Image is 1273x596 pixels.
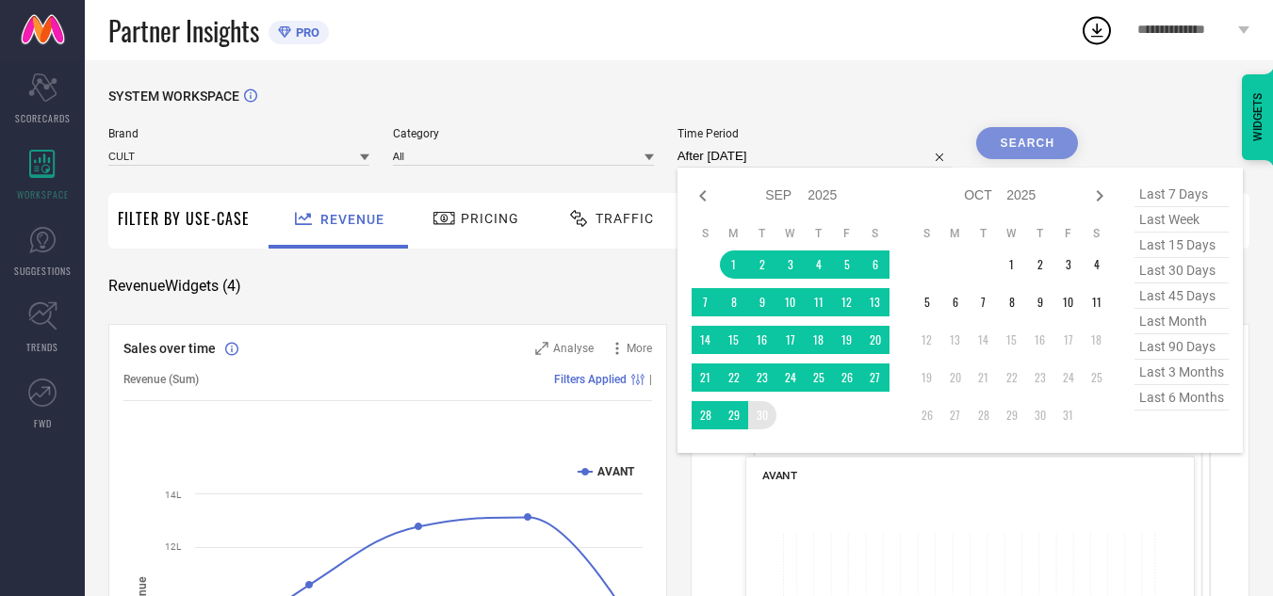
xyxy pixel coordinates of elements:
[1026,401,1054,429] td: Thu Oct 30 2025
[692,401,720,429] td: Sun Sep 28 2025
[1134,309,1229,334] span: last month
[913,363,941,392] td: Sun Oct 19 2025
[833,326,861,354] td: Fri Sep 19 2025
[970,226,998,241] th: Tuesday
[692,288,720,316] td: Sun Sep 07 2025
[1134,233,1229,258] span: last 15 days
[998,250,1026,279] td: Wed Oct 01 2025
[720,288,748,316] td: Mon Sep 08 2025
[677,127,954,140] span: Time Period
[108,89,239,104] span: SYSTEM WORKSPACE
[748,250,776,279] td: Tue Sep 02 2025
[805,226,833,241] th: Thursday
[535,342,548,355] svg: Zoom
[748,363,776,392] td: Tue Sep 23 2025
[748,288,776,316] td: Tue Sep 09 2025
[1026,288,1054,316] td: Thu Oct 09 2025
[762,469,797,482] span: AVANT
[677,145,954,168] input: Select time period
[720,326,748,354] td: Mon Sep 15 2025
[597,465,635,478] text: AVANT
[649,373,652,386] span: |
[861,326,889,354] td: Sat Sep 20 2025
[861,250,889,279] td: Sat Sep 06 2025
[720,401,748,429] td: Mon Sep 29 2025
[805,363,833,392] td: Thu Sep 25 2025
[998,363,1026,392] td: Wed Oct 22 2025
[1026,250,1054,279] td: Thu Oct 02 2025
[941,288,970,316] td: Mon Oct 06 2025
[1134,360,1229,385] span: last 3 months
[1054,250,1083,279] td: Fri Oct 03 2025
[1054,226,1083,241] th: Friday
[461,211,519,226] span: Pricing
[393,127,654,140] span: Category
[118,207,250,230] span: Filter By Use-Case
[720,250,748,279] td: Mon Sep 01 2025
[34,416,52,430] span: FWD
[692,185,714,207] div: Previous month
[720,363,748,392] td: Mon Sep 22 2025
[748,226,776,241] th: Tuesday
[14,264,72,278] span: SUGGESTIONS
[748,326,776,354] td: Tue Sep 16 2025
[776,326,805,354] td: Wed Sep 17 2025
[108,277,241,296] span: Revenue Widgets ( 4 )
[1134,385,1229,411] span: last 6 months
[123,341,216,356] span: Sales over time
[805,250,833,279] td: Thu Sep 04 2025
[1088,185,1111,207] div: Next month
[833,250,861,279] td: Fri Sep 05 2025
[913,226,941,241] th: Sunday
[833,288,861,316] td: Fri Sep 12 2025
[913,288,941,316] td: Sun Oct 05 2025
[1054,326,1083,354] td: Fri Oct 17 2025
[970,288,998,316] td: Tue Oct 07 2025
[941,226,970,241] th: Monday
[941,326,970,354] td: Mon Oct 13 2025
[805,288,833,316] td: Thu Sep 11 2025
[17,187,69,201] span: WORKSPACE
[833,226,861,241] th: Friday
[692,363,720,392] td: Sun Sep 21 2025
[1134,182,1229,207] span: last 7 days
[627,342,652,355] span: More
[1080,13,1114,47] div: Open download list
[970,363,998,392] td: Tue Oct 21 2025
[776,250,805,279] td: Wed Sep 03 2025
[1083,326,1111,354] td: Sat Oct 18 2025
[776,288,805,316] td: Wed Sep 10 2025
[108,11,259,50] span: Partner Insights
[123,373,199,386] span: Revenue (Sum)
[941,363,970,392] td: Mon Oct 20 2025
[1083,363,1111,392] td: Sat Oct 25 2025
[291,25,319,40] span: PRO
[1026,226,1054,241] th: Thursday
[1026,326,1054,354] td: Thu Oct 16 2025
[1083,226,1111,241] th: Saturday
[26,340,58,354] span: TRENDS
[776,363,805,392] td: Wed Sep 24 2025
[861,288,889,316] td: Sat Sep 13 2025
[1134,207,1229,233] span: last week
[692,226,720,241] th: Sunday
[1134,258,1229,283] span: last 30 days
[1054,288,1083,316] td: Fri Oct 10 2025
[553,342,594,355] span: Analyse
[970,401,998,429] td: Tue Oct 28 2025
[861,226,889,241] th: Saturday
[998,288,1026,316] td: Wed Oct 08 2025
[554,373,627,386] span: Filters Applied
[1134,283,1229,309] span: last 45 days
[1083,250,1111,279] td: Sat Oct 04 2025
[15,111,71,125] span: SCORECARDS
[805,326,833,354] td: Thu Sep 18 2025
[913,326,941,354] td: Sun Oct 12 2025
[998,226,1026,241] th: Wednesday
[596,211,654,226] span: Traffic
[692,326,720,354] td: Sun Sep 14 2025
[1026,363,1054,392] td: Thu Oct 23 2025
[998,326,1026,354] td: Wed Oct 15 2025
[776,226,805,241] th: Wednesday
[998,401,1026,429] td: Wed Oct 29 2025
